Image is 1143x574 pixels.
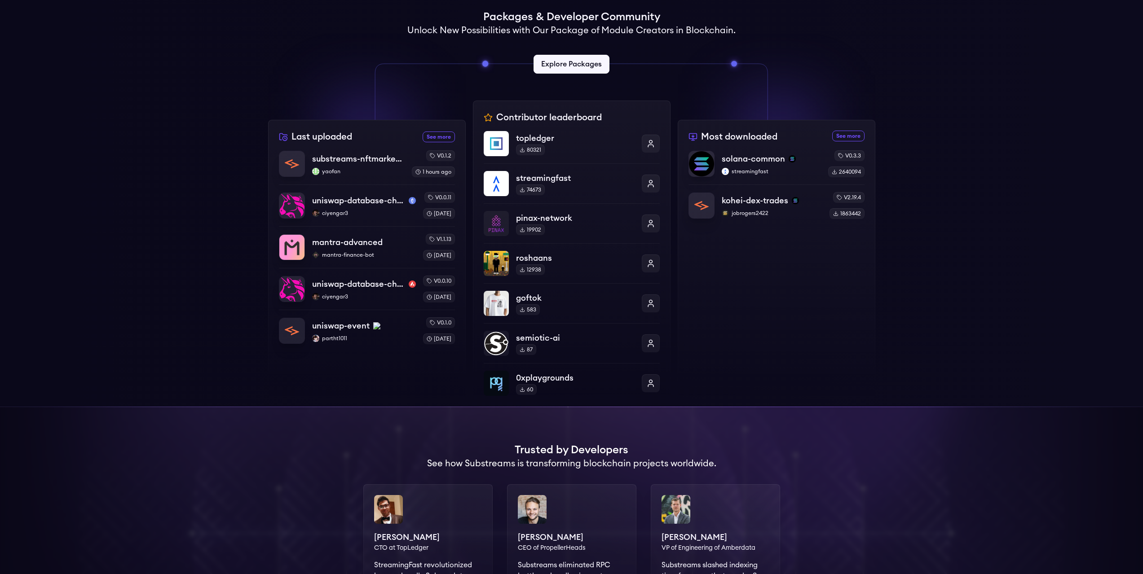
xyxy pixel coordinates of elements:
p: jobrogers2422 [722,210,822,217]
div: 87 [516,344,536,355]
div: v1.1.13 [426,234,455,245]
a: uniswap-database-changes-avalancheuniswap-database-changes-avalancheavalancheciyengar3ciyengar3v0... [279,268,455,310]
img: ciyengar3 [312,293,319,300]
img: solana-common [689,151,714,176]
p: mantra-advanced [312,236,383,249]
a: semiotic-aisemiotic-ai87 [484,323,660,363]
a: See more most downloaded packages [832,131,865,141]
img: roshaans [484,251,509,276]
div: 60 [516,384,537,395]
a: topledgertopledger80321 [484,131,660,163]
img: jobrogers2422 [722,210,729,217]
p: roshaans [516,252,635,264]
p: solana-common [722,153,785,165]
p: yaofan [312,168,405,175]
a: uniswap-eventuniswap-eventbnbpartht1011partht1011v0.1.0[DATE] [279,310,455,344]
img: uniswap-event [279,318,305,343]
p: goftok [516,292,635,304]
p: uniswap-event [312,320,370,332]
div: v0.0.10 [423,276,455,286]
img: avalanche [409,280,416,288]
div: 12938 [516,264,545,275]
img: partht1011 [312,335,319,342]
img: uniswap-database-changes-avalanche [279,276,305,302]
h1: Packages & Developer Community [483,10,660,24]
a: mantra-advancedmantra-advancedmantra-finance-botmantra-finance-botv1.1.13[DATE] [279,226,455,268]
img: yaofan [312,168,319,175]
h2: Unlock New Possibilities with Our Package of Module Creators in Blockchain. [407,24,736,37]
p: partht1011 [312,335,416,342]
div: 74673 [516,184,545,195]
div: 1863442 [830,208,865,219]
div: 80321 [516,145,545,155]
div: v2.19.4 [833,192,865,203]
a: roshaansroshaans12938 [484,243,660,283]
p: semiotic-ai [516,332,635,344]
div: 583 [516,304,540,315]
a: streamingfaststreamingfast74673 [484,163,660,203]
img: mantra-finance-bot [312,251,319,259]
div: v0.1.0 [426,317,455,328]
p: mantra-finance-bot [312,251,416,259]
a: uniswap-database-changes-sepoliauniswap-database-changes-sepoliasepoliaciyengar3ciyengar3v0.0.11[... [279,184,455,226]
img: kohei-dex-trades [689,193,714,218]
img: streamingfast [722,168,729,175]
p: ciyengar3 [312,210,416,217]
div: [DATE] [423,208,455,219]
img: sepolia [409,197,416,204]
a: 0xplaygrounds0xplaygrounds60 [484,363,660,396]
div: 19902 [516,224,545,235]
a: solana-commonsolana-commonsolanastreamingfaststreamingfastv0.3.32640094 [688,150,865,184]
img: pinax-network [484,211,509,236]
img: 0xplaygrounds [484,371,509,396]
p: substreams-nftmarketplace [312,153,405,165]
div: 1 hours ago [412,167,455,177]
div: [DATE] [423,250,455,261]
img: bnb [373,322,380,329]
img: goftok [484,291,509,316]
a: Explore Packages [534,55,609,74]
p: streamingfast [516,172,635,184]
a: substreams-nftmarketplacesubstreams-nftmarketplaceyaofanyaofanv0.1.21 hours ago [279,150,455,184]
div: 2640094 [828,167,865,177]
img: mantra-advanced [279,235,305,260]
p: kohei-dex-trades [722,194,788,207]
img: ciyengar3 [312,210,319,217]
div: v0.1.2 [426,150,455,161]
img: solana [789,155,796,162]
div: v0.3.3 [834,150,865,161]
div: v0.0.11 [424,192,455,203]
p: uniswap-database-changes-avalanche [312,278,405,290]
a: goftokgoftok583 [484,283,660,323]
h1: Trusted by Developers [515,443,628,457]
a: See more recently uploaded packages [423,131,455,142]
div: [DATE] [423,333,455,344]
img: streamingfast [484,171,509,196]
img: uniswap-database-changes-sepolia [279,193,305,218]
h2: See how Substreams is transforming blockchain projects worldwide. [427,457,716,470]
p: uniswap-database-changes-sepolia [312,194,405,207]
a: pinax-networkpinax-network19902 [484,203,660,243]
p: ciyengar3 [312,293,416,300]
a: kohei-dex-tradeskohei-dex-tradessolanajobrogers2422jobrogers2422v2.19.41863442 [688,184,865,219]
img: topledger [484,131,509,156]
p: pinax-network [516,212,635,224]
div: [DATE] [423,292,455,302]
img: substreams-nftmarketplace [279,151,305,176]
p: topledger [516,132,635,145]
img: semiotic-ai [484,331,509,356]
p: 0xplaygrounds [516,372,635,384]
p: streamingfast [722,168,821,175]
img: solana [792,197,799,204]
